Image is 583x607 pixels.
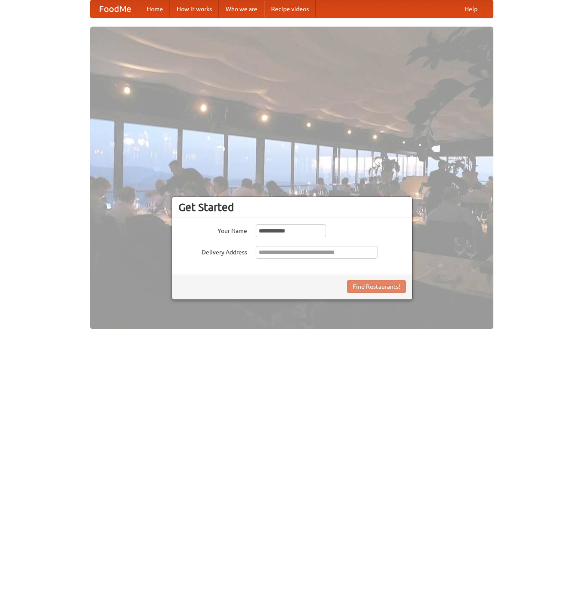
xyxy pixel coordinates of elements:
[178,201,406,214] h3: Get Started
[91,0,140,18] a: FoodMe
[347,280,406,293] button: Find Restaurants!
[170,0,219,18] a: How it works
[178,224,247,235] label: Your Name
[178,246,247,257] label: Delivery Address
[458,0,484,18] a: Help
[219,0,264,18] a: Who we are
[264,0,316,18] a: Recipe videos
[140,0,170,18] a: Home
